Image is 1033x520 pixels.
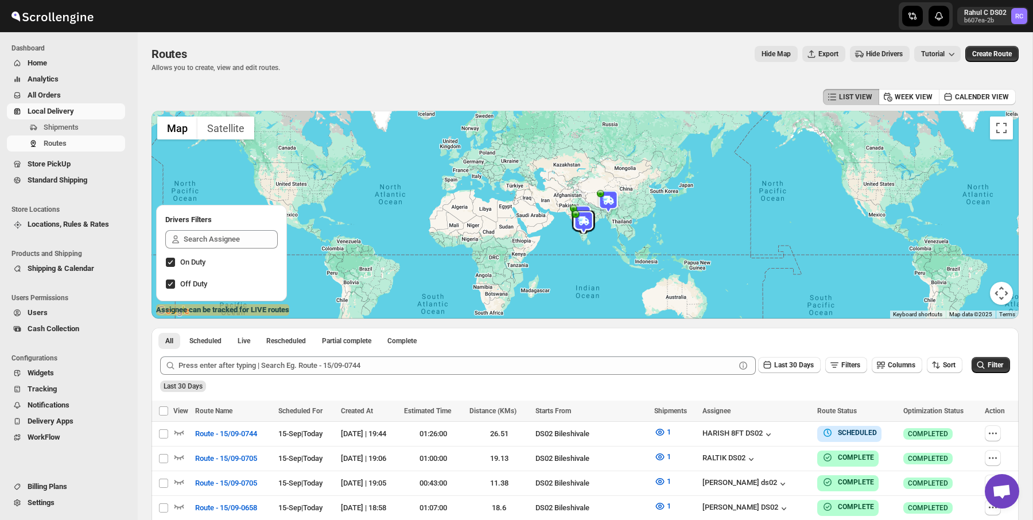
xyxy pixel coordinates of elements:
[667,452,671,461] span: 1
[28,176,87,184] span: Standard Shipping
[28,91,61,99] span: All Orders
[7,135,125,152] button: Routes
[188,474,264,492] button: Route - 15/09-0705
[939,89,1016,105] button: CALENDER VIEW
[702,478,789,490] button: [PERSON_NAME] ds02
[322,336,371,346] span: Partial complete
[972,357,1010,373] button: Filter
[667,428,671,436] span: 1
[28,75,59,83] span: Analytics
[802,46,845,62] button: Export
[154,304,192,319] a: Open this area in Google Maps (opens a new window)
[964,17,1007,24] p: b607ea-2b
[908,479,948,488] span: COMPLETED
[278,429,323,438] span: 15-Sep | Today
[535,478,648,489] div: DS02 Bileshivale
[702,429,774,440] button: HARISH 8FT DS02
[7,479,125,495] button: Billing Plans
[11,249,130,258] span: Products and Shipping
[972,49,1012,59] span: Create Route
[1011,8,1027,24] span: Rahul C DS02
[955,92,1009,102] span: CALENDER VIEW
[825,357,867,373] button: Filters
[184,230,278,249] input: Search Assignee
[164,382,203,390] span: Last 30 Days
[44,139,67,148] span: Routes
[341,453,398,464] div: [DATE] | 19:06
[404,502,463,514] div: 01:07:00
[195,453,257,464] span: Route - 15/09-0705
[469,478,528,489] div: 11.38
[908,429,948,438] span: COMPLETED
[28,308,48,317] span: Users
[9,2,95,30] img: ScrollEngine
[28,160,71,168] span: Store PickUp
[7,397,125,413] button: Notifications
[404,453,463,464] div: 01:00:00
[818,49,838,59] span: Export
[188,425,264,443] button: Route - 15/09-0744
[964,8,1007,17] p: Rahul C DS02
[278,503,323,512] span: 15-Sep | Today
[903,407,964,415] span: Optimization Status
[28,220,109,228] span: Locations, Rules & Rates
[154,304,192,319] img: Google
[999,311,1015,317] a: Terms (opens in new tab)
[908,454,948,463] span: COMPLETED
[28,498,55,507] span: Settings
[872,357,922,373] button: Columns
[7,413,125,429] button: Delivery Apps
[702,503,790,514] button: [PERSON_NAME] DS02
[28,433,60,441] span: WorkFlow
[949,311,992,317] span: Map data ©2025
[341,428,398,440] div: [DATE] | 19:44
[180,280,207,288] span: Off Duty
[535,453,648,464] div: DS02 Bileshivale
[195,478,257,489] span: Route - 15/09-0705
[908,503,948,513] span: COMPLETED
[822,427,877,438] button: SCHEDULED
[985,407,1005,415] span: Action
[341,407,373,415] span: Created At
[238,336,250,346] span: Live
[197,117,254,139] button: Show satellite imagery
[774,361,814,369] span: Last 30 Days
[278,454,323,463] span: 15-Sep | Today
[914,46,961,62] button: Tutorial
[341,478,398,489] div: [DATE] | 19:05
[7,495,125,511] button: Settings
[755,46,798,62] button: Map action label
[28,401,69,409] span: Notifications
[667,477,671,486] span: 1
[838,503,874,511] b: COMPLETE
[7,216,125,232] button: Locations, Rules & Rates
[7,119,125,135] button: Shipments
[535,428,648,440] div: DS02 Bileshivale
[266,336,306,346] span: Rescheduled
[647,497,678,515] button: 1
[927,357,962,373] button: Sort
[702,407,731,415] span: Assignee
[850,46,910,62] button: Hide Drivers
[838,429,877,437] b: SCHEDULED
[188,449,264,468] button: Route - 15/09-0705
[758,357,821,373] button: Last 30 Days
[180,258,205,266] span: On Duty
[278,479,323,487] span: 15-Sep | Today
[838,478,874,486] b: COMPLETE
[822,452,874,463] button: COMPLETE
[469,428,528,440] div: 26.51
[341,502,398,514] div: [DATE] | 18:58
[7,261,125,277] button: Shipping & Calendar
[985,474,1019,509] div: Open chat
[7,55,125,71] button: Home
[404,407,451,415] span: Estimated Time
[28,107,74,115] span: Local Delivery
[7,381,125,397] button: Tracking
[535,502,648,514] div: DS02 Bileshivale
[957,7,1028,25] button: User menu
[165,336,173,346] span: All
